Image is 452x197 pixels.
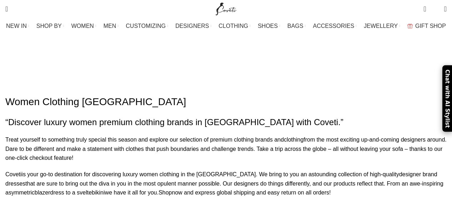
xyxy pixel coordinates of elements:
a: MEN [104,19,119,33]
a: DESIGNERS [175,19,212,33]
a: ACCESSORIES [313,19,357,33]
a: 0 [420,2,429,16]
a: CLOTHING [219,19,251,33]
a: CUSTOMIZING [126,19,168,33]
span: WOMEN [71,23,94,29]
a: GIFT SHOP [407,19,446,33]
span: DESIGNERS [175,23,209,29]
span: women premium clothing brands [GEOGRAPHIC_DATA] [161,66,314,72]
span: SHOP BY [36,23,62,29]
a: SHOES [258,19,280,33]
span: 0 [424,4,429,9]
h1: Women Clothing [GEOGRAPHIC_DATA] [5,95,447,109]
h1: women premium clothing brands [GEOGRAPHIC_DATA] [28,42,423,61]
a: clothing [284,137,303,143]
span: MEN [104,23,116,29]
span: CUSTOMIZING [126,23,166,29]
a: Home [138,66,154,72]
span: SHOES [258,23,278,29]
span: JEWELLERY [364,23,398,29]
span: GIFT SHOP [415,23,446,29]
a: dresses [5,181,25,187]
a: Site logo [214,5,238,11]
img: GiftBag [407,24,413,28]
a: BAGS [287,19,306,33]
a: blazer [35,189,50,196]
div: My Wishlist [432,2,439,16]
p: Treat yourself to something truly special this season and explore our selection of premium clothi... [5,135,447,163]
a: Search [2,2,11,16]
a: WOMEN [71,19,96,33]
h2: “Discover luxury women premium clothing brands in [GEOGRAPHIC_DATA] with Coveti.” [5,116,447,128]
a: bikini [92,189,105,196]
span: NEW IN [6,23,27,29]
div: Main navigation [2,19,450,33]
span: CLOTHING [219,23,248,29]
a: Coveti [5,171,21,177]
a: JEWELLERY [364,19,400,33]
span: ACCESSORIES [313,23,354,29]
a: SHOP BY [36,19,64,33]
span: 0 [433,7,438,13]
a: Shop [159,189,172,196]
span: BAGS [287,23,303,29]
a: designer brand [399,171,437,177]
a: NEW IN [6,19,29,33]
